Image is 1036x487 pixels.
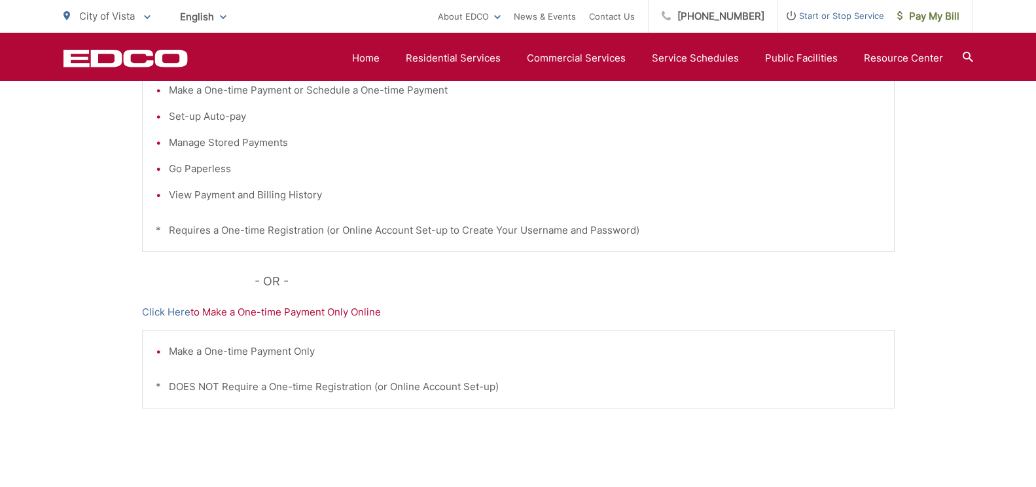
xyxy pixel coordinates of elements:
span: City of Vista [79,10,135,22]
p: - OR - [255,272,895,291]
li: Make a One-time Payment Only [169,344,881,359]
li: Make a One-time Payment or Schedule a One-time Payment [169,82,881,98]
li: Manage Stored Payments [169,135,881,151]
a: About EDCO [438,9,501,24]
li: Go Paperless [169,161,881,177]
p: * Requires a One-time Registration (or Online Account Set-up to Create Your Username and Password) [156,223,881,238]
a: Public Facilities [765,50,838,66]
a: News & Events [514,9,576,24]
span: Pay My Bill [897,9,959,24]
a: Contact Us [589,9,635,24]
a: Home [352,50,380,66]
a: EDCD logo. Return to the homepage. [63,49,188,67]
p: * DOES NOT Require a One-time Registration (or Online Account Set-up) [156,379,881,395]
a: Click Here [142,304,190,320]
a: Resource Center [864,50,943,66]
p: to Make a One-time Payment Only Online [142,304,895,320]
a: Service Schedules [652,50,739,66]
li: Set-up Auto-pay [169,109,881,124]
a: Residential Services [406,50,501,66]
li: View Payment and Billing History [169,187,881,203]
span: English [170,5,236,28]
a: Commercial Services [527,50,626,66]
